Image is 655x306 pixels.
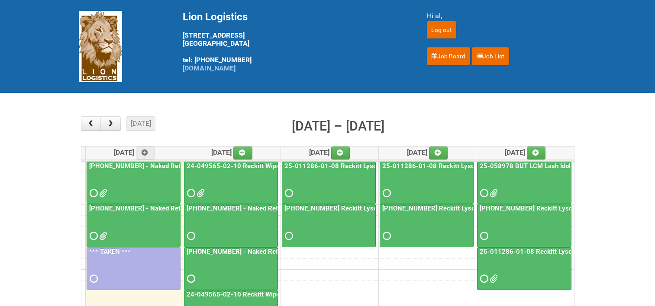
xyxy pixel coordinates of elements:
[87,162,181,204] a: [PHONE_NUMBER] - Naked Reformulation Mailing 1
[407,148,448,156] span: [DATE]
[383,190,389,196] span: Requested
[490,276,496,282] span: 25-011286-01 - MDN (3).xlsx 25-011286-01 - MDN (2).xlsx 25-011286-01-08 - JNF.DOC 25-011286-01 - ...
[87,162,242,170] a: [PHONE_NUMBER] - Naked Reformulation Mailing 1
[478,248,625,255] a: 25-011286-01-08 Reckitt Lysol Laundry Scented
[380,204,474,247] a: [PHONE_NUMBER] Reckitt Lysol Wipes Stage 4 - labeling day
[283,162,496,170] a: 25-011286-01-08 Reckitt Lysol Laundry Scented - BLINDING (hold slot)
[478,162,611,170] a: 25-058978 BUT LCM Lash Idole US / Retest
[233,147,252,159] a: Add an event
[309,148,350,156] span: [DATE]
[79,11,122,82] img: Lion Logistics
[87,204,181,247] a: [PHONE_NUMBER] - Naked Reformulation Mailing 1 PHOTOS
[429,147,448,159] a: Add an event
[505,148,546,156] span: [DATE]
[184,247,278,290] a: [PHONE_NUMBER] - Naked Reformulation Mailing 2 PHOTOS
[126,116,155,131] button: [DATE]
[184,204,278,247] a: [PHONE_NUMBER] - Naked Reformulation - Mailing 2
[79,42,122,50] a: Lion Logistics
[183,64,236,72] a: [DOMAIN_NAME]
[480,233,486,239] span: Requested
[381,204,563,212] a: [PHONE_NUMBER] Reckitt Lysol Wipes Stage 4 - labeling day
[477,162,571,204] a: 25-058978 BUT LCM Lash Idole US / Retest
[490,190,496,196] span: MDN (2) 25-058978-01-08.xlsx LPF 25-058978-01-08.xlsx CELL 1.pdf CELL 2.pdf CELL 3.pdf CELL 4.pdf...
[383,233,389,239] span: Requested
[185,248,366,255] a: [PHONE_NUMBER] - Naked Reformulation Mailing 2 PHOTOS
[427,21,456,38] input: Log out
[427,47,470,65] a: Job Board
[331,147,350,159] a: Add an event
[211,148,252,156] span: [DATE]
[183,11,405,72] div: [STREET_ADDRESS] [GEOGRAPHIC_DATA] tel: [PHONE_NUMBER]
[90,233,96,239] span: Requested
[282,204,376,247] a: [PHONE_NUMBER] Reckitt Lysol Wipes Stage 4 - labeling day
[185,204,344,212] a: [PHONE_NUMBER] - Naked Reformulation - Mailing 2
[114,148,155,156] span: [DATE]
[292,116,384,136] h2: [DATE] – [DATE]
[282,162,376,204] a: 25-011286-01-08 Reckitt Lysol Laundry Scented - BLINDING (hold slot)
[197,190,203,196] span: 24-049565-02-10 - MOR - 3lb codes SBM-394 and YBM-237.xlsm 24-049565-02-10 - MOR - 2lb code OBM-4...
[285,233,291,239] span: Requested
[477,204,571,247] a: [PHONE_NUMBER] Reckitt Lysol Wipes Stage 4 - labeling day
[472,47,509,65] a: Job List
[185,162,334,170] a: 24-049565-02-10 Reckitt Wipes HUT Stages 1-3
[480,190,486,196] span: Requested
[136,147,155,159] a: Add an event
[477,247,571,290] a: 25-011286-01-08 Reckitt Lysol Laundry Scented
[527,147,546,159] a: Add an event
[480,276,486,282] span: Requested
[427,11,577,21] div: Hi al,
[380,162,474,204] a: 25-011286-01-08 Reckitt Lysol Laundry Scented - BLINDING (hold slot)
[185,290,381,298] a: 24-049565-02-10 Reckitt Wipes HUT Stages 1-3 - slot for photos
[187,233,193,239] span: Requested
[99,190,105,196] span: Lion25-055556-01_LABELS_03Oct25.xlsx MOR - 25-055556-01.xlsm G147.png G258.png G369.png M147.png ...
[87,204,269,212] a: [PHONE_NUMBER] - Naked Reformulation Mailing 1 PHOTOS
[184,162,278,204] a: 24-049565-02-10 Reckitt Wipes HUT Stages 1-3
[381,162,594,170] a: 25-011286-01-08 Reckitt Lysol Laundry Scented - BLINDING (hold slot)
[90,190,96,196] span: Requested
[90,276,96,282] span: Requested
[187,190,193,196] span: Requested
[285,190,291,196] span: Requested
[187,276,193,282] span: Requested
[99,233,105,239] span: GROUP 1001.jpg GROUP 1001 (2)1.jpg GROUP 1001 (3)1.jpg GROUP 1001 (4)1.jpg GROUP 1001 (5)1.jpg GR...
[283,204,465,212] a: [PHONE_NUMBER] Reckitt Lysol Wipes Stage 4 - labeling day
[183,11,248,23] span: Lion Logistics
